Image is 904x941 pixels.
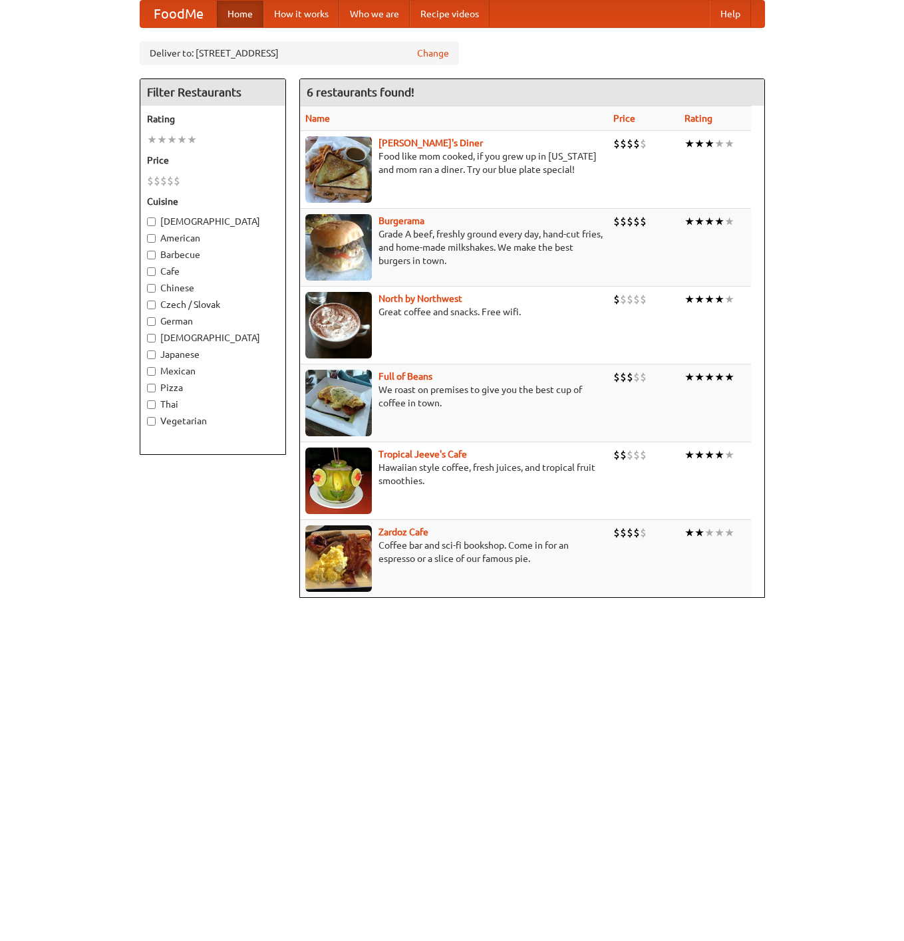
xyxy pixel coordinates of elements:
[305,461,603,487] p: Hawaiian style coffee, fresh juices, and tropical fruit smoothies.
[620,370,627,384] li: $
[620,136,627,151] li: $
[684,292,694,307] li: ★
[613,136,620,151] li: $
[147,154,279,167] h5: Price
[147,334,156,342] input: [DEMOGRAPHIC_DATA]
[714,292,724,307] li: ★
[378,527,428,537] a: Zardoz Cafe
[724,214,734,229] li: ★
[633,292,640,307] li: $
[147,265,279,278] label: Cafe
[147,234,156,243] input: American
[627,525,633,540] li: $
[704,136,714,151] li: ★
[305,383,603,410] p: We roast on premises to give you the best cup of coffee in town.
[684,370,694,384] li: ★
[147,231,279,245] label: American
[620,525,627,540] li: $
[640,292,647,307] li: $
[627,448,633,462] li: $
[147,384,156,392] input: Pizza
[613,292,620,307] li: $
[694,370,704,384] li: ★
[177,132,187,147] li: ★
[147,281,279,295] label: Chinese
[263,1,339,27] a: How it works
[305,539,603,565] p: Coffee bar and sci-fi bookshop. Come in for an espresso or a slice of our famous pie.
[140,1,217,27] a: FoodMe
[305,448,372,514] img: jeeves.jpg
[633,525,640,540] li: $
[305,113,330,124] a: Name
[140,41,459,65] div: Deliver to: [STREET_ADDRESS]
[160,174,167,188] li: $
[613,370,620,384] li: $
[714,214,724,229] li: ★
[714,448,724,462] li: ★
[147,298,279,311] label: Czech / Slovak
[684,136,694,151] li: ★
[410,1,490,27] a: Recipe videos
[154,174,160,188] li: $
[147,284,156,293] input: Chinese
[633,214,640,229] li: $
[305,305,603,319] p: Great coffee and snacks. Free wifi.
[633,448,640,462] li: $
[307,86,414,98] ng-pluralize: 6 restaurants found!
[613,113,635,124] a: Price
[147,364,279,378] label: Mexican
[627,370,633,384] li: $
[640,370,647,384] li: $
[724,525,734,540] li: ★
[140,79,285,106] h4: Filter Restaurants
[620,292,627,307] li: $
[613,448,620,462] li: $
[684,113,712,124] a: Rating
[157,132,167,147] li: ★
[147,301,156,309] input: Czech / Slovak
[724,370,734,384] li: ★
[710,1,751,27] a: Help
[378,138,483,148] a: [PERSON_NAME]'s Diner
[640,136,647,151] li: $
[704,370,714,384] li: ★
[640,214,647,229] li: $
[694,136,704,151] li: ★
[694,448,704,462] li: ★
[627,214,633,229] li: $
[305,150,603,176] p: Food like mom cooked, if you grew up in [US_STATE] and mom ran a diner. Try our blue plate special!
[305,370,372,436] img: beans.jpg
[147,348,279,361] label: Japanese
[694,292,704,307] li: ★
[704,214,714,229] li: ★
[147,195,279,208] h5: Cuisine
[147,215,279,228] label: [DEMOGRAPHIC_DATA]
[417,47,449,60] a: Change
[147,217,156,226] input: [DEMOGRAPHIC_DATA]
[147,317,156,326] input: German
[147,267,156,276] input: Cafe
[378,449,467,460] a: Tropical Jeeve's Cafe
[633,370,640,384] li: $
[704,448,714,462] li: ★
[714,525,724,540] li: ★
[684,525,694,540] li: ★
[147,331,279,344] label: [DEMOGRAPHIC_DATA]
[378,215,424,226] a: Burgerama
[640,448,647,462] li: $
[147,367,156,376] input: Mexican
[378,293,462,304] a: North by Northwest
[704,525,714,540] li: ★
[147,251,156,259] input: Barbecue
[305,227,603,267] p: Grade A beef, freshly ground every day, hand-cut fries, and home-made milkshakes. We make the bes...
[167,174,174,188] li: $
[147,315,279,328] label: German
[147,174,154,188] li: $
[378,371,432,382] a: Full of Beans
[694,214,704,229] li: ★
[724,292,734,307] li: ★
